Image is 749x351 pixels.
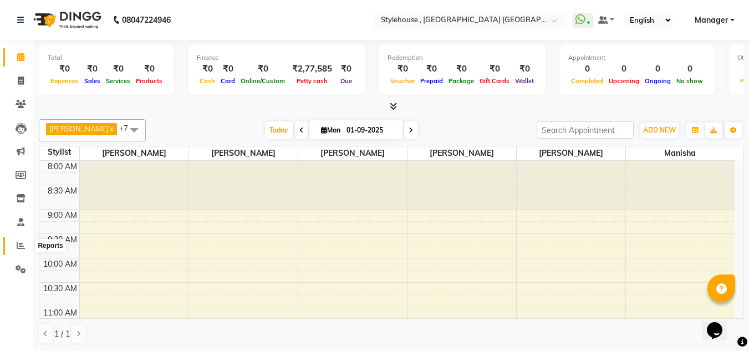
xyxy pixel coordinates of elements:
span: [PERSON_NAME] [407,146,516,160]
div: ₹0 [197,63,218,75]
span: +7 [119,124,136,133]
input: Search Appointment [537,121,634,139]
div: ₹0 [81,63,103,75]
input: 2025-09-01 [343,122,399,139]
span: Today [265,121,293,139]
span: Products [133,77,165,85]
span: Mon [318,126,343,134]
span: [PERSON_NAME] [49,124,109,133]
iframe: chat widget [702,307,738,340]
span: Expenses [48,77,81,85]
span: Manisha [626,146,735,160]
span: [PERSON_NAME] [80,146,188,160]
div: ₹0 [238,63,288,75]
span: [PERSON_NAME] [189,146,298,160]
span: Due [338,77,355,85]
div: 8:30 AM [45,185,79,197]
div: 0 [606,63,642,75]
span: No show [674,77,706,85]
span: Ongoing [642,77,674,85]
a: x [109,124,114,133]
div: ₹0 [337,63,356,75]
span: Online/Custom [238,77,288,85]
div: ₹0 [133,63,165,75]
div: 10:30 AM [41,283,79,294]
div: 8:00 AM [45,161,79,172]
div: ₹0 [388,63,417,75]
div: 0 [642,63,674,75]
span: Cash [197,77,218,85]
div: 9:30 AM [45,234,79,246]
span: Prepaid [417,77,446,85]
span: Upcoming [606,77,642,85]
div: Finance [197,53,356,63]
div: Stylist [39,146,79,158]
div: 0 [674,63,706,75]
div: Reports [35,239,65,252]
span: Sales [81,77,103,85]
span: [PERSON_NAME] [517,146,625,160]
span: ADD NEW [643,126,676,134]
div: 11:00 AM [41,307,79,319]
span: Wallet [512,77,537,85]
div: ₹0 [446,63,477,75]
span: Services [103,77,133,85]
span: Card [218,77,238,85]
div: ₹0 [477,63,512,75]
span: Manager [695,14,728,26]
div: ₹2,77,585 [288,63,337,75]
div: 10:00 AM [41,258,79,270]
div: Appointment [568,53,706,63]
span: Voucher [388,77,417,85]
div: ₹0 [218,63,238,75]
span: Package [446,77,477,85]
span: Completed [568,77,606,85]
span: 1 / 1 [54,328,70,340]
div: Redemption [388,53,537,63]
div: ₹0 [103,63,133,75]
span: Petty cash [294,77,330,85]
img: logo [28,4,104,35]
span: [PERSON_NAME] [298,146,407,160]
button: ADD NEW [640,123,679,138]
div: ₹0 [48,63,81,75]
div: ₹0 [512,63,537,75]
span: Gift Cards [477,77,512,85]
div: Total [48,53,165,63]
div: ₹0 [417,63,446,75]
div: 0 [568,63,606,75]
b: 08047224946 [122,4,171,35]
div: 9:00 AM [45,210,79,221]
